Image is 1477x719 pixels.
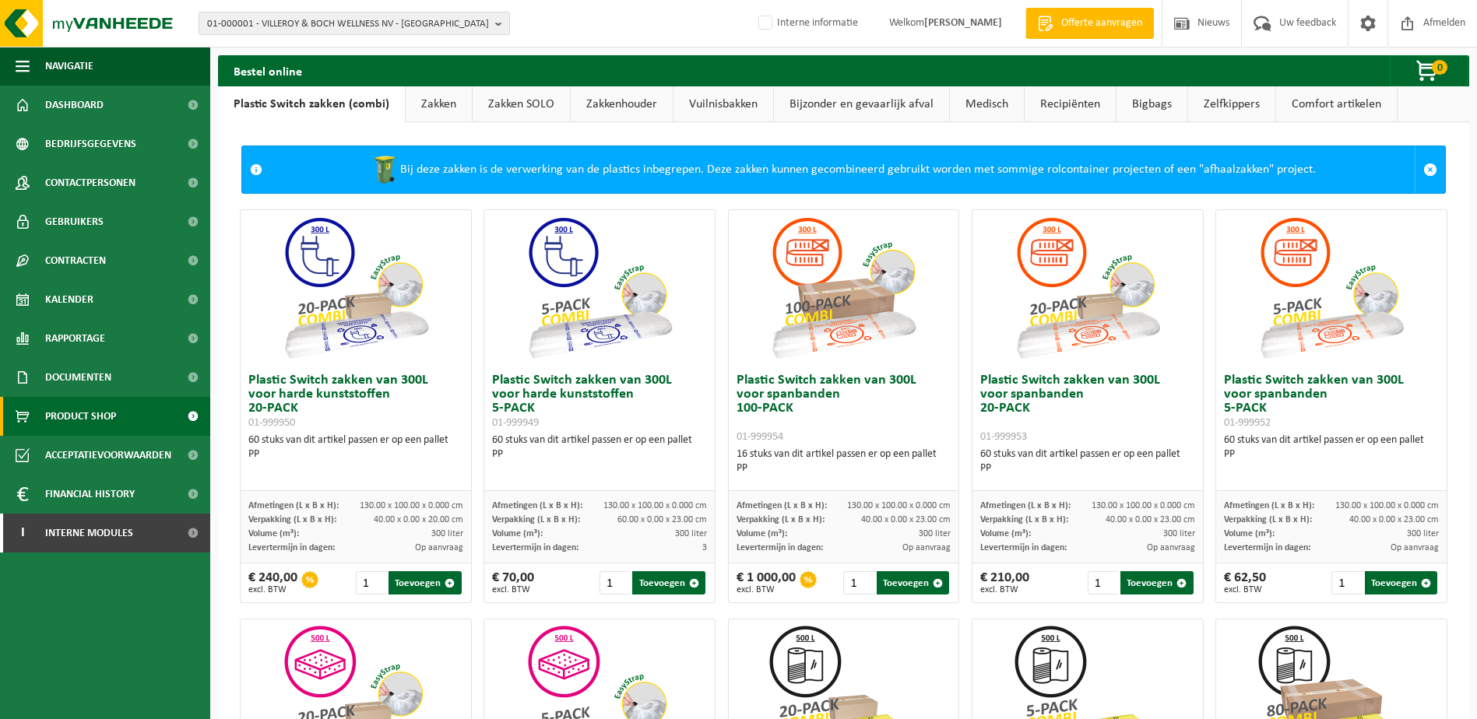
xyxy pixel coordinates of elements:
span: Volume (m³): [1224,529,1275,538]
span: 01-000001 - VILLEROY & BOCH WELLNESS NV - [GEOGRAPHIC_DATA] [207,12,489,36]
div: PP [737,461,951,475]
span: Levertermijn in dagen: [737,543,823,552]
label: Interne informatie [755,12,858,35]
button: Toevoegen [632,571,705,594]
img: 01-999950 [278,210,434,366]
div: 60 stuks van dit artikel passen er op een pallet [1224,433,1439,461]
input: 1 [356,571,387,594]
img: 01-999949 [522,210,677,366]
span: Documenten [45,358,111,397]
a: Bigbags [1117,86,1187,122]
span: 40.00 x 0.00 x 23.00 cm [1106,515,1195,524]
span: 300 liter [1163,529,1195,538]
span: Verpakking (L x B x H): [1224,515,1312,524]
span: 130.00 x 100.00 x 0.000 cm [1092,501,1195,510]
div: € 62,50 [1224,571,1266,594]
span: Afmetingen (L x B x H): [737,501,827,510]
span: Verpakking (L x B x H): [492,515,580,524]
button: Toevoegen [877,571,949,594]
span: 40.00 x 0.00 x 23.00 cm [1349,515,1439,524]
span: Volume (m³): [980,529,1031,538]
a: Bijzonder en gevaarlijk afval [774,86,949,122]
div: € 70,00 [492,571,534,594]
span: Op aanvraag [1391,543,1439,552]
span: Volume (m³): [737,529,787,538]
span: 01-999949 [492,417,539,429]
span: Verpakking (L x B x H): [737,515,825,524]
input: 1 [1331,571,1363,594]
span: 01-999952 [1224,417,1271,429]
span: Bedrijfsgegevens [45,125,136,163]
a: Vuilnisbakken [673,86,773,122]
a: Offerte aanvragen [1025,8,1154,39]
div: 16 stuks van dit artikel passen er op een pallet [737,447,951,475]
span: 60.00 x 0.00 x 23.00 cm [617,515,707,524]
div: € 1 000,00 [737,571,796,594]
a: Comfort artikelen [1276,86,1397,122]
span: Levertermijn in dagen: [248,543,335,552]
button: Toevoegen [1365,571,1437,594]
span: Acceptatievoorwaarden [45,436,171,475]
a: Recipiënten [1025,86,1116,122]
span: Levertermijn in dagen: [492,543,578,552]
span: Afmetingen (L x B x H): [980,501,1071,510]
img: 01-999952 [1254,210,1409,366]
div: 60 stuks van dit artikel passen er op een pallet [492,433,707,461]
span: Gebruikers [45,202,104,241]
span: 0 [1432,60,1447,75]
input: 1 [843,571,874,594]
span: Navigatie [45,47,93,86]
span: excl. BTW [980,585,1029,594]
button: 01-000001 - VILLEROY & BOCH WELLNESS NV - [GEOGRAPHIC_DATA] [199,12,510,35]
span: I [16,514,30,552]
div: PP [492,447,707,461]
span: Kalender [45,280,93,319]
span: Product Shop [45,397,116,436]
span: 300 liter [675,529,707,538]
img: 01-999954 [765,210,921,366]
span: Rapportage [45,319,105,358]
span: Financial History [45,475,135,514]
a: Zakken SOLO [473,86,570,122]
h2: Bestel online [218,55,318,86]
span: Op aanvraag [1147,543,1195,552]
a: Plastic Switch zakken (combi) [218,86,405,122]
strong: [PERSON_NAME] [924,17,1002,29]
span: 130.00 x 100.00 x 0.000 cm [360,501,463,510]
div: PP [248,447,463,461]
span: 130.00 x 100.00 x 0.000 cm [847,501,951,510]
img: 01-999953 [1010,210,1166,366]
span: Levertermijn in dagen: [1224,543,1310,552]
button: 0 [1390,55,1468,86]
img: WB-0240-HPE-GN-50.png [369,154,400,185]
h3: Plastic Switch zakken van 300L voor harde kunststoffen 20-PACK [248,374,463,430]
h3: Plastic Switch zakken van 300L voor harde kunststoffen 5-PACK [492,374,707,430]
span: excl. BTW [1224,585,1266,594]
span: 130.00 x 100.00 x 0.000 cm [1335,501,1439,510]
span: 01-999954 [737,431,783,443]
span: 300 liter [1407,529,1439,538]
div: 60 stuks van dit artikel passen er op een pallet [248,433,463,461]
span: Dashboard [45,86,104,125]
span: Op aanvraag [415,543,463,552]
span: Contracten [45,241,106,280]
div: PP [1224,447,1439,461]
input: 1 [600,571,631,594]
div: € 240,00 [248,571,297,594]
span: 01-999950 [248,417,295,429]
h3: Plastic Switch zakken van 300L voor spanbanden 100-PACK [737,374,951,444]
span: Verpakking (L x B x H): [248,515,336,524]
span: Afmetingen (L x B x H): [492,501,582,510]
span: 300 liter [919,529,951,538]
span: 130.00 x 100.00 x 0.000 cm [603,501,707,510]
span: 40.00 x 0.00 x 23.00 cm [861,515,951,524]
input: 1 [1088,571,1119,594]
span: Interne modules [45,514,133,552]
span: 300 liter [431,529,463,538]
span: Afmetingen (L x B x H): [1224,501,1314,510]
a: Zelfkippers [1188,86,1275,122]
span: 40.00 x 0.00 x 20.00 cm [374,515,463,524]
div: € 210,00 [980,571,1029,594]
h3: Plastic Switch zakken van 300L voor spanbanden 5-PACK [1224,374,1439,430]
a: Sluit melding [1415,146,1445,193]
